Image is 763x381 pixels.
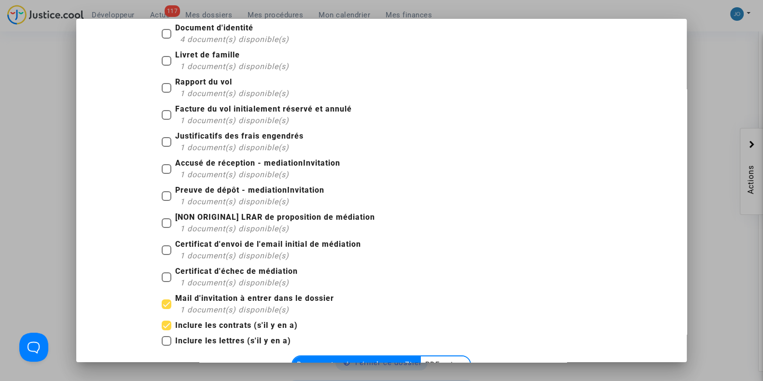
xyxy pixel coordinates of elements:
[421,356,470,373] multi-toggle-item: PDF unique
[25,25,109,33] div: Domaine: [DOMAIN_NAME]
[175,267,298,276] b: Certificat d'échec de médiation
[180,62,289,71] span: 1 document(s) disponible(s)
[175,212,375,222] b: [NON ORIGINAL] LRAR de proposition de médiation
[175,104,352,113] b: Facture du vol initialement réservé et annulé
[175,294,334,303] b: Mail d'invitation à entrer dans le dossier
[180,170,289,179] span: 1 document(s) disponible(s)
[175,336,291,345] b: Inclure les lettres (s'il y en a)
[180,305,289,314] span: 1 document(s) disponible(s)
[180,224,289,233] span: 1 document(s) disponible(s)
[175,131,304,141] b: Justificatifs des frais engendrés
[180,143,289,152] span: 1 document(s) disponible(s)
[180,197,289,206] span: 1 document(s) disponible(s)
[15,15,23,23] img: logo_orange.svg
[120,57,148,63] div: Mots-clés
[19,333,48,362] iframe: Help Scout Beacon - Open
[180,35,289,44] span: 4 document(s) disponible(s)
[180,278,289,287] span: 1 document(s) disponible(s)
[175,50,240,59] b: Livret de famille
[110,56,117,64] img: tab_keywords_by_traffic_grey.svg
[175,23,253,32] b: Document d'identité
[175,240,361,249] b: Certificat d'envoi de l'email initial de médiation
[175,158,340,168] b: Accusé de réception - mediationInvitation
[180,251,289,260] span: 1 document(s) disponible(s)
[39,56,47,64] img: tab_domain_overview_orange.svg
[15,25,23,33] img: website_grey.svg
[27,15,47,23] div: v 4.0.25
[175,185,324,195] b: Preuve de dépôt - mediationInvitation
[180,116,289,125] span: 1 document(s) disponible(s)
[175,321,298,330] b: Inclure les contrats (s'il y en a)
[175,77,232,86] b: Rapport du vol
[292,356,421,373] multi-toggle-item: Documents séparés, dans un Zip
[180,89,289,98] span: 1 document(s) disponible(s)
[50,57,74,63] div: Domaine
